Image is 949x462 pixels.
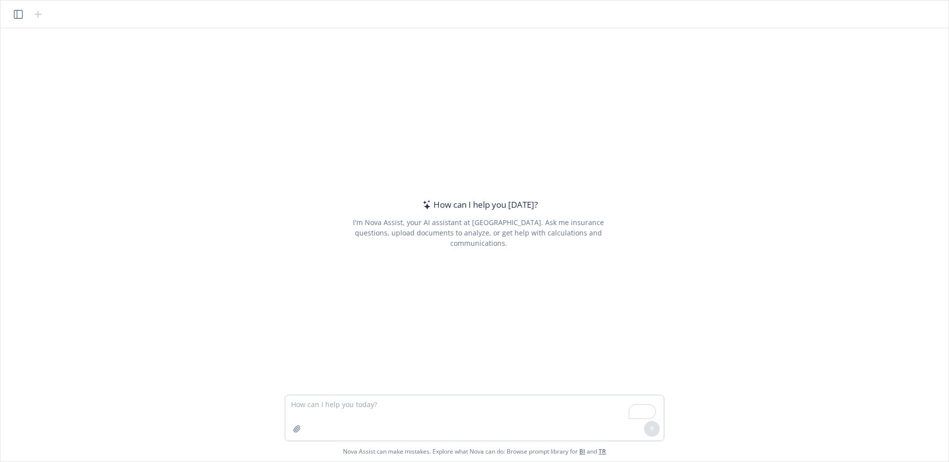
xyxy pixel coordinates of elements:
[343,441,606,462] span: Nova Assist can make mistakes. Explore what Nova can do: Browse prompt library for and
[339,217,617,248] div: I'm Nova Assist, your AI assistant at [GEOGRAPHIC_DATA]. Ask me insurance questions, upload docum...
[285,395,664,441] textarea: To enrich screen reader interactions, please activate Accessibility in Grammarly extension settings
[599,447,606,456] a: TR
[420,198,538,211] div: How can I help you [DATE]?
[579,447,585,456] a: BI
